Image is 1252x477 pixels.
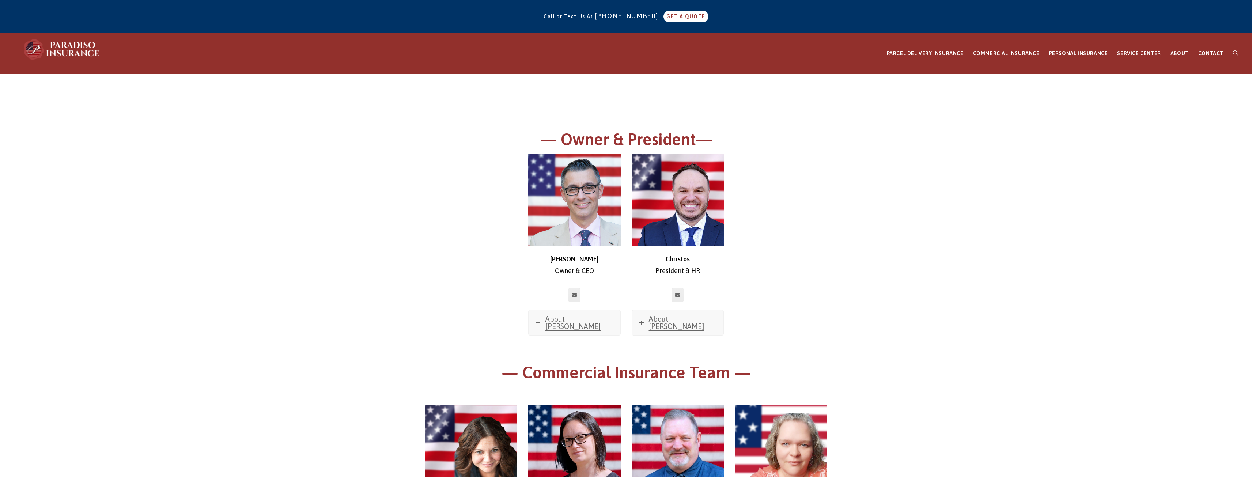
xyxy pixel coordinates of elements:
a: PERSONAL INSURANCE [1044,33,1113,74]
strong: [PERSON_NAME] [550,255,599,263]
img: Christos_500x500 [632,154,724,246]
a: SERVICE CENTER [1112,33,1165,74]
a: CONTACT [1194,33,1228,74]
span: About [PERSON_NAME] [545,315,601,330]
span: PARCEL DELIVERY INSURANCE [887,50,964,56]
img: chris-500x500 (1) [528,154,621,246]
a: About [PERSON_NAME] [529,310,620,335]
span: CONTACT [1198,50,1223,56]
span: SERVICE CENTER [1117,50,1161,56]
h1: — Owner & President— [425,129,827,154]
a: [PHONE_NUMBER] [595,12,662,20]
img: Paradiso Insurance [22,38,102,60]
a: About [PERSON_NAME] [632,310,724,335]
a: COMMERCIAL INSURANCE [968,33,1044,74]
span: Call or Text Us At: [544,14,595,19]
span: PERSONAL INSURANCE [1049,50,1108,56]
p: Owner & CEO [528,253,621,277]
span: COMMERCIAL INSURANCE [973,50,1040,56]
strong: Christos [666,255,690,263]
span: ABOUT [1170,50,1189,56]
h1: — Commercial Insurance Team — [425,362,827,387]
a: PARCEL DELIVERY INSURANCE [882,33,968,74]
p: President & HR [632,253,724,277]
a: ABOUT [1166,33,1194,74]
a: GET A QUOTE [663,11,708,22]
span: About [PERSON_NAME] [649,315,704,330]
